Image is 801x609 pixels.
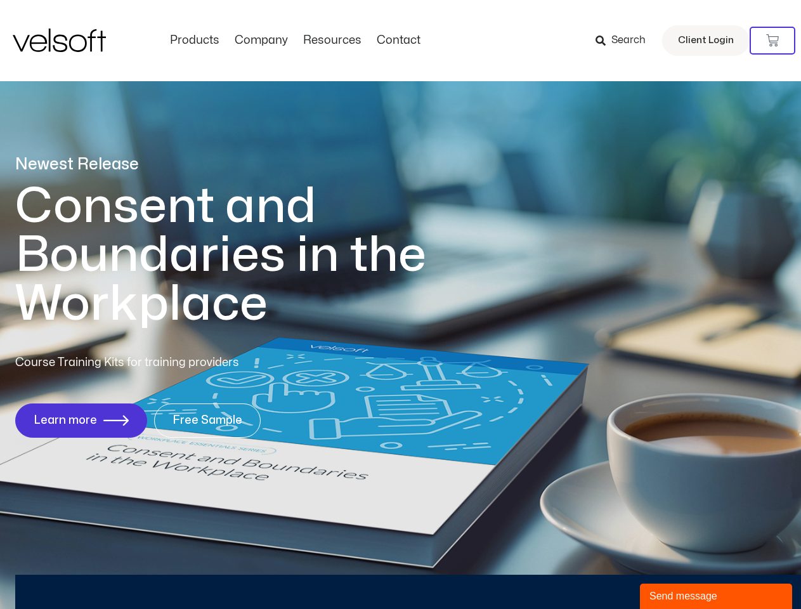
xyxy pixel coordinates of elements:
[173,414,242,427] span: Free Sample
[369,34,428,48] a: ContactMenu Toggle
[296,34,369,48] a: ResourcesMenu Toggle
[15,182,478,329] h1: Consent and Boundaries in the Workplace
[640,581,795,609] iframe: chat widget
[162,34,227,48] a: ProductsMenu Toggle
[34,414,97,427] span: Learn more
[15,354,331,372] p: Course Training Kits for training providers
[13,29,106,52] img: Velsoft Training Materials
[596,30,654,51] a: Search
[227,34,296,48] a: CompanyMenu Toggle
[15,403,147,438] a: Learn more
[611,32,646,49] span: Search
[662,25,750,56] a: Client Login
[162,34,428,48] nav: Menu
[678,32,734,49] span: Client Login
[154,403,261,438] a: Free Sample
[15,154,478,176] p: Newest Release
